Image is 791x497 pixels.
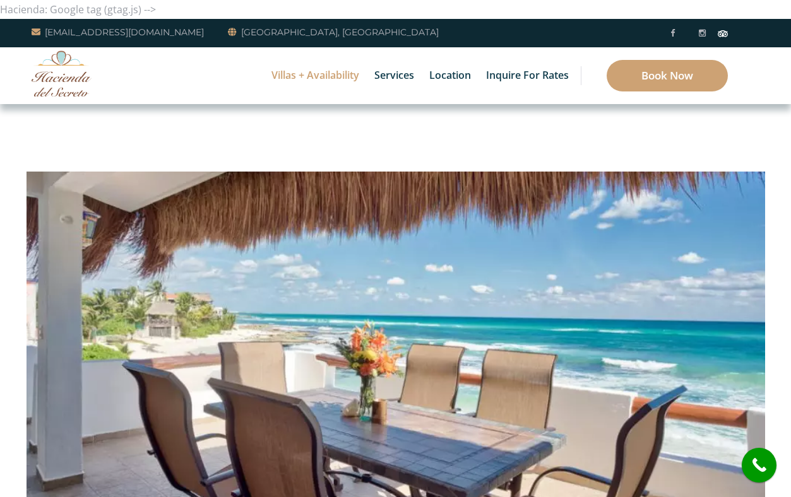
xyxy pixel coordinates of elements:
[368,47,420,104] a: Services
[423,47,477,104] a: Location
[32,25,204,40] a: [EMAIL_ADDRESS][DOMAIN_NAME]
[742,448,776,482] a: call
[607,60,728,91] a: Book Now
[228,25,439,40] a: [GEOGRAPHIC_DATA], [GEOGRAPHIC_DATA]
[718,30,728,37] img: Tripadvisor_logomark.svg
[265,47,366,104] a: Villas + Availability
[32,50,92,96] img: Awesome Logo
[480,47,575,104] a: Inquire for Rates
[745,451,773,479] i: call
